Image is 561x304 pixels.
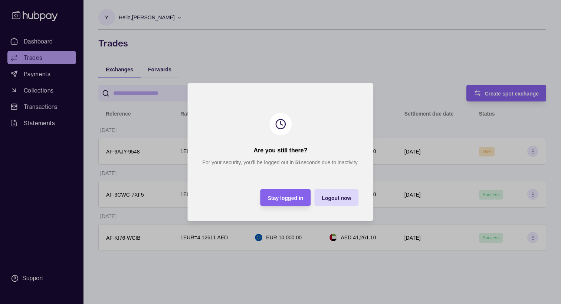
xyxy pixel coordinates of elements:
[268,195,304,201] span: Stay logged in
[322,195,351,201] span: Logout now
[314,189,358,206] button: Logout now
[254,146,308,155] h2: Are you still there?
[202,158,358,166] p: For your security, you’ll be logged out in seconds due to inactivity.
[295,159,301,165] strong: 51
[260,189,311,206] button: Stay logged in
